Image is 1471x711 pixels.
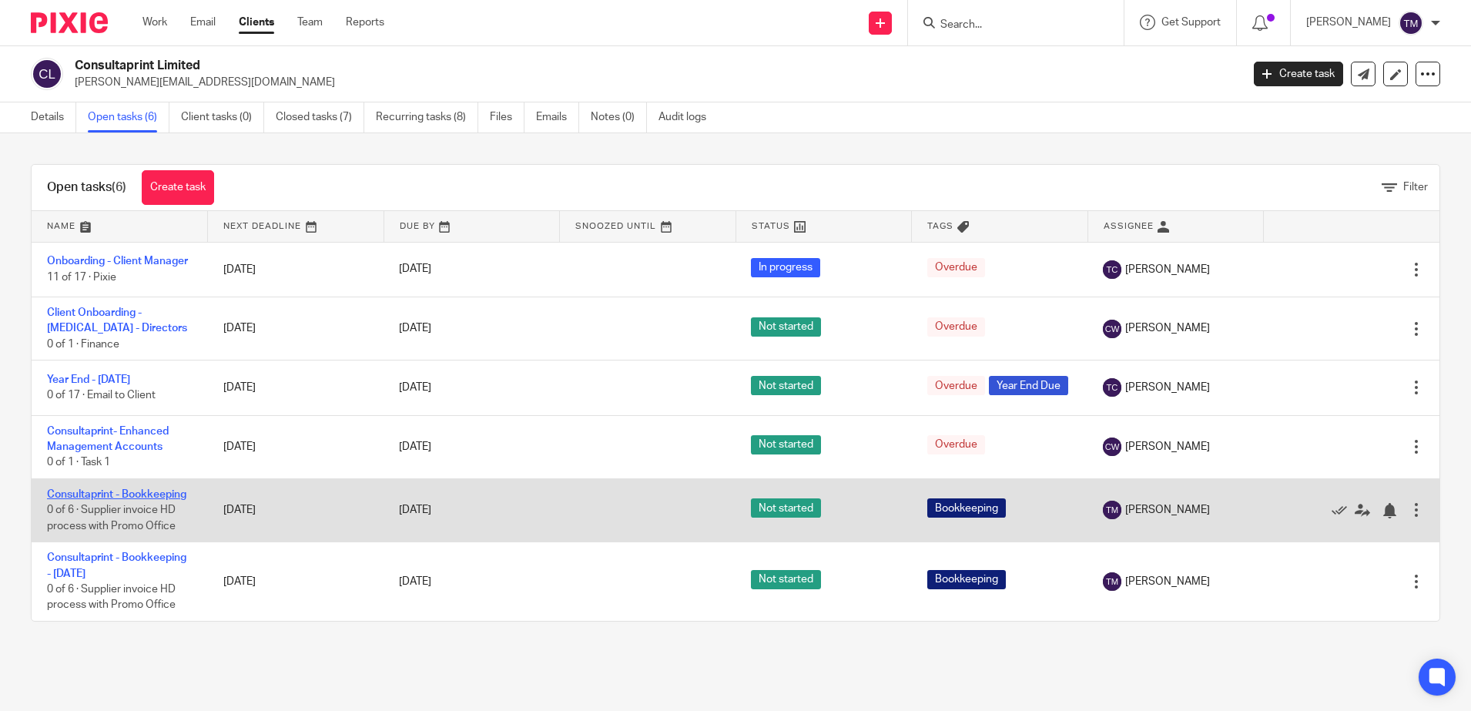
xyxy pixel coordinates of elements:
[31,102,76,132] a: Details
[47,457,110,468] span: 0 of 1 · Task 1
[47,374,130,385] a: Year End - [DATE]
[1103,438,1121,456] img: svg%3E
[399,264,431,275] span: [DATE]
[751,258,820,277] span: In progress
[927,258,985,277] span: Overdue
[927,570,1006,589] span: Bookkeeping
[31,12,108,33] img: Pixie
[536,102,579,132] a: Emails
[31,58,63,90] img: svg%3E
[297,15,323,30] a: Team
[346,15,384,30] a: Reports
[47,489,186,500] a: Consultaprint - Bookkeeping
[752,222,790,230] span: Status
[47,584,176,611] span: 0 of 6 · Supplier invoice HD process with Promo Office
[591,102,647,132] a: Notes (0)
[927,317,985,337] span: Overdue
[927,435,985,454] span: Overdue
[1103,320,1121,338] img: svg%3E
[1125,439,1210,454] span: [PERSON_NAME]
[190,15,216,30] a: Email
[927,498,1006,518] span: Bookkeeping
[112,181,126,193] span: (6)
[47,179,126,196] h1: Open tasks
[1103,378,1121,397] img: svg%3E
[1306,15,1391,30] p: [PERSON_NAME]
[1254,62,1343,86] a: Create task
[208,478,384,542] td: [DATE]
[88,102,169,132] a: Open tasks (6)
[1125,574,1210,589] span: [PERSON_NAME]
[47,552,186,579] a: Consultaprint - Bookkeeping - [DATE]
[75,75,1231,90] p: [PERSON_NAME][EMAIL_ADDRESS][DOMAIN_NAME]
[1399,11,1423,35] img: svg%3E
[208,415,384,478] td: [DATE]
[376,102,478,132] a: Recurring tasks (8)
[658,102,718,132] a: Audit logs
[399,382,431,393] span: [DATE]
[1103,572,1121,591] img: svg%3E
[47,256,188,267] a: Onboarding - Client Manager
[142,170,214,205] a: Create task
[1103,501,1121,519] img: svg%3E
[47,505,176,532] span: 0 of 6 · Supplier invoice HD process with Promo Office
[1332,502,1355,518] a: Mark as done
[208,361,384,415] td: [DATE]
[1125,262,1210,277] span: [PERSON_NAME]
[239,15,274,30] a: Clients
[399,576,431,587] span: [DATE]
[208,242,384,297] td: [DATE]
[47,272,116,283] span: 11 of 17 · Pixie
[1125,380,1210,395] span: [PERSON_NAME]
[47,426,169,452] a: Consultaprint- Enhanced Management Accounts
[208,542,384,621] td: [DATE]
[181,102,264,132] a: Client tasks (0)
[575,222,656,230] span: Snoozed Until
[399,441,431,452] span: [DATE]
[1403,182,1428,193] span: Filter
[751,376,821,395] span: Not started
[47,390,156,401] span: 0 of 17 · Email to Client
[1125,320,1210,336] span: [PERSON_NAME]
[751,435,821,454] span: Not started
[751,317,821,337] span: Not started
[208,297,384,360] td: [DATE]
[989,376,1068,395] span: Year End Due
[490,102,524,132] a: Files
[47,307,187,334] a: Client Onboarding - [MEDICAL_DATA] - Directors
[751,570,821,589] span: Not started
[276,102,364,132] a: Closed tasks (7)
[1103,260,1121,279] img: svg%3E
[75,58,1000,74] h2: Consultaprint Limited
[399,323,431,334] span: [DATE]
[399,505,431,515] span: [DATE]
[1125,502,1210,518] span: [PERSON_NAME]
[927,222,953,230] span: Tags
[751,498,821,518] span: Not started
[927,376,985,395] span: Overdue
[142,15,167,30] a: Work
[47,339,119,350] span: 0 of 1 · Finance
[939,18,1077,32] input: Search
[1161,17,1221,28] span: Get Support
